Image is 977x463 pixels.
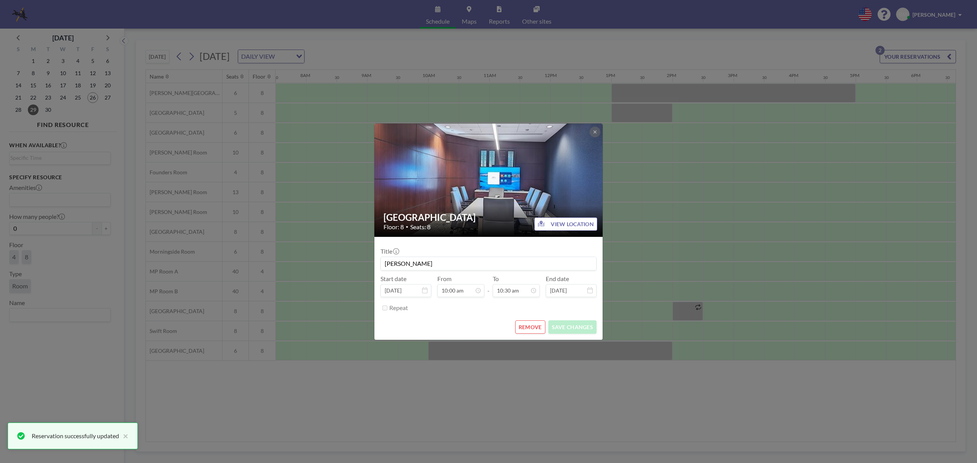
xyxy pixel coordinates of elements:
[32,431,119,440] div: Reservation successfully updated
[546,275,569,283] label: End date
[119,431,128,440] button: close
[534,217,597,231] button: VIEW LOCATION
[381,257,596,270] input: (No title)
[384,212,594,223] h2: [GEOGRAPHIC_DATA]
[380,275,406,283] label: Start date
[487,278,490,294] span: -
[515,320,545,334] button: REMOVE
[406,224,408,230] span: •
[493,275,499,283] label: To
[374,94,603,266] img: 537.jpg
[380,248,398,255] label: Title
[389,304,408,312] label: Repeat
[548,320,597,334] button: SAVE CHANGES
[410,223,430,231] span: Seats: 8
[437,275,451,283] label: From
[384,223,404,231] span: Floor: 8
